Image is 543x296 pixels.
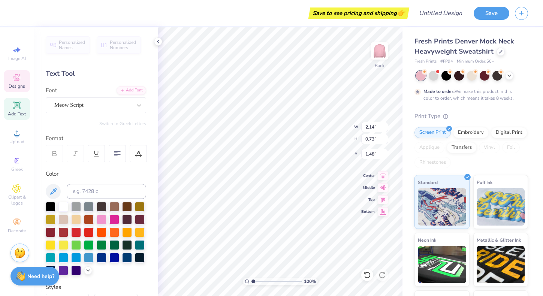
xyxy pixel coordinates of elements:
span: Personalized Names [59,40,85,50]
div: Color [46,170,146,178]
img: Metallic & Glitter Ink [477,246,525,283]
span: Designs [9,83,25,89]
span: Puff Ink [477,178,492,186]
img: Standard [418,188,466,226]
span: Minimum Order: 50 + [457,58,494,65]
div: Vinyl [479,142,500,153]
div: Transfers [447,142,477,153]
img: Puff Ink [477,188,525,226]
div: Rhinestones [414,157,451,168]
strong: Made to order: [423,88,455,94]
span: Upload [9,139,24,145]
span: Top [361,197,375,202]
div: Back [375,62,384,69]
label: Font [46,86,57,95]
span: Center [361,173,375,178]
input: Untitled Design [413,6,468,21]
span: Greek [11,166,23,172]
div: Screen Print [414,127,451,138]
span: Neon Ink [418,236,436,244]
div: Save to see pricing and shipping [310,7,407,19]
div: Print Type [414,112,528,121]
input: e.g. 7428 c [67,184,146,199]
span: Clipart & logos [4,194,30,206]
span: 👉 [397,8,405,17]
span: 100 % [304,278,316,285]
div: Digital Print [491,127,527,138]
span: Fresh Prints Denver Mock Neck Heavyweight Sweatshirt [414,37,514,56]
img: Back [372,43,387,58]
div: Add Font [117,86,146,95]
span: Add Text [8,111,26,117]
span: Metallic & Glitter Ink [477,236,521,244]
span: Fresh Prints [414,58,437,65]
div: Format [46,134,147,143]
span: Decorate [8,228,26,234]
div: Embroidery [453,127,489,138]
div: Styles [46,283,146,292]
div: Applique [414,142,444,153]
span: # FP94 [440,58,453,65]
button: Save [474,7,509,20]
div: We make this product in this color to order, which means it takes 8 weeks. [423,88,516,102]
span: Personalized Numbers [110,40,136,50]
strong: Need help? [27,273,54,280]
span: Middle [361,185,375,190]
span: Bottom [361,209,375,214]
div: Foil [502,142,520,153]
button: Switch to Greek Letters [99,121,146,127]
img: Neon Ink [418,246,466,283]
div: Text Tool [46,69,146,79]
span: Image AI [8,55,26,61]
span: Standard [418,178,438,186]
